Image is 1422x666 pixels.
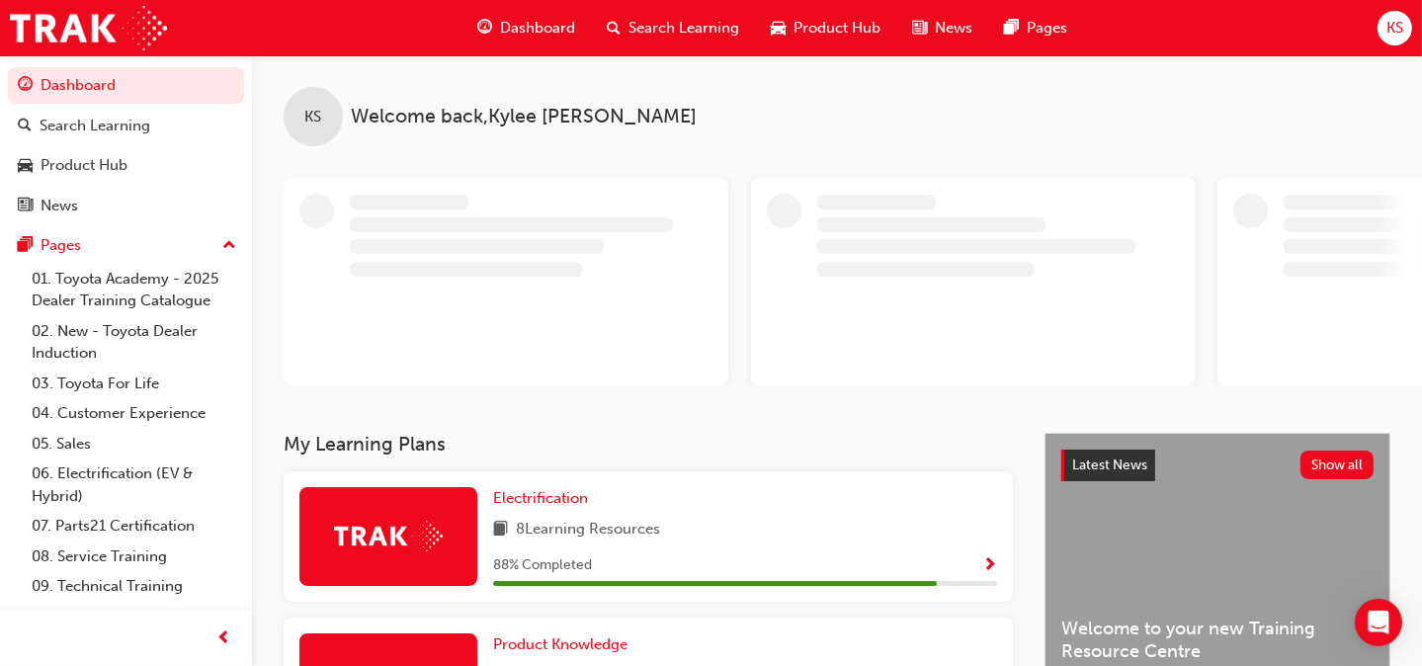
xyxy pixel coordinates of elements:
[18,118,32,135] span: search-icon
[8,67,244,104] a: Dashboard
[896,8,988,48] a: news-iconNews
[628,17,739,40] span: Search Learning
[935,17,972,40] span: News
[493,633,635,656] a: Product Knowledge
[493,554,592,577] span: 88 % Completed
[24,316,244,369] a: 02. New - Toyota Dealer Induction
[493,487,596,510] a: Electrification
[8,227,244,264] button: Pages
[1355,599,1402,646] div: Open Intercom Messenger
[24,458,244,511] a: 06. Electrification (EV & Hybrid)
[912,16,927,41] span: news-icon
[493,518,508,542] span: book-icon
[1072,457,1147,473] span: Latest News
[24,429,244,459] a: 05. Sales
[1300,451,1375,479] button: Show all
[1378,11,1412,45] button: KS
[1061,618,1374,662] span: Welcome to your new Training Resource Centre
[41,195,78,217] div: News
[982,553,997,578] button: Show Progress
[24,511,244,541] a: 07. Parts21 Certification
[794,17,880,40] span: Product Hub
[24,398,244,429] a: 04. Customer Experience
[18,198,33,215] span: news-icon
[24,369,244,399] a: 03. Toyota For Life
[493,635,627,653] span: Product Knowledge
[8,63,244,227] button: DashboardSearch LearningProduct HubNews
[40,115,150,137] div: Search Learning
[755,8,896,48] a: car-iconProduct Hub
[493,489,588,507] span: Electrification
[18,157,33,175] span: car-icon
[1004,16,1019,41] span: pages-icon
[8,108,244,144] a: Search Learning
[1061,450,1374,481] a: Latest NewsShow all
[284,433,1013,456] h3: My Learning Plans
[24,571,244,602] a: 09. Technical Training
[500,17,575,40] span: Dashboard
[24,541,244,572] a: 08. Service Training
[1386,17,1403,40] span: KS
[771,16,786,41] span: car-icon
[334,521,443,551] img: Trak
[41,234,81,257] div: Pages
[351,106,697,128] span: Welcome back , Kylee [PERSON_NAME]
[982,557,997,575] span: Show Progress
[988,8,1083,48] a: pages-iconPages
[10,6,167,50] img: Trak
[477,16,492,41] span: guage-icon
[607,16,621,41] span: search-icon
[217,626,232,651] span: prev-icon
[516,518,660,542] span: 8 Learning Resources
[24,264,244,316] a: 01. Toyota Academy - 2025 Dealer Training Catalogue
[461,8,591,48] a: guage-iconDashboard
[41,154,127,177] div: Product Hub
[18,237,33,255] span: pages-icon
[8,147,244,184] a: Product Hub
[24,602,244,632] a: 10. TUNE Rev-Up Training
[8,188,244,224] a: News
[1027,17,1067,40] span: Pages
[591,8,755,48] a: search-iconSearch Learning
[222,233,236,259] span: up-icon
[18,77,33,95] span: guage-icon
[305,106,322,128] span: KS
